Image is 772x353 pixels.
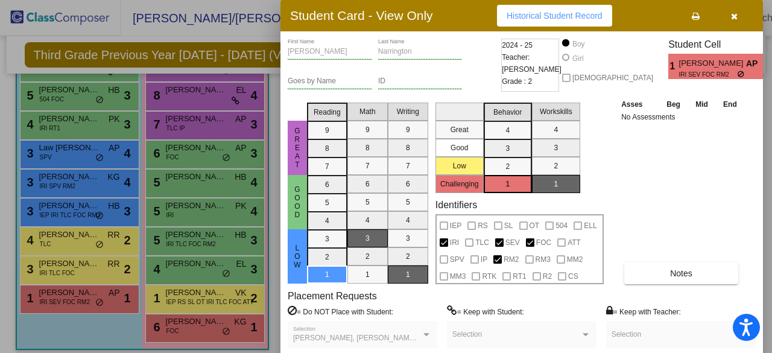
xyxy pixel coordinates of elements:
[505,235,520,250] span: SEV
[606,305,681,317] label: = Keep with Teacher:
[688,98,715,111] th: Mid
[435,199,477,211] label: Identifiers
[715,98,744,111] th: End
[288,77,372,86] input: goes by name
[450,218,461,233] span: IEP
[624,262,738,284] button: Notes
[536,235,551,250] span: FOC
[572,71,653,85] span: [DEMOGRAPHIC_DATA]
[679,70,738,79] span: IRI SEV FOC RM2
[288,305,393,317] label: = Do NOT Place with Student:
[572,53,584,64] div: Girl
[668,59,679,74] span: 1
[450,235,459,250] span: IRI
[507,11,603,21] span: Historical Student Record
[504,218,513,233] span: SL
[481,252,487,267] span: IP
[497,5,612,27] button: Historical Student Record
[450,252,464,267] span: SPV
[504,252,519,267] span: RM2
[502,51,562,75] span: Teacher: [PERSON_NAME]
[530,218,540,233] span: OT
[536,252,551,267] span: RM3
[288,290,377,302] label: Placement Requests
[513,269,526,284] span: RT1
[292,127,303,169] span: Great
[292,244,303,269] span: Low
[568,269,578,284] span: CS
[447,305,524,317] label: = Keep with Student:
[670,269,692,278] span: Notes
[568,235,581,250] span: ATT
[478,218,488,233] span: RS
[502,39,533,51] span: 2024 - 25
[618,111,745,123] td: No Assessments
[618,98,659,111] th: Asses
[555,218,568,233] span: 504
[502,75,532,87] span: Grade : 2
[450,269,466,284] span: MM3
[746,57,763,70] span: AP
[543,269,552,284] span: R2
[292,185,303,219] span: Good
[290,8,433,23] h3: Student Card - View Only
[475,235,489,250] span: TLC
[567,252,583,267] span: MM2
[482,269,496,284] span: RTK
[584,218,596,233] span: ELL
[293,334,543,342] span: [PERSON_NAME], [PERSON_NAME], [PERSON_NAME], [PERSON_NAME]
[659,98,688,111] th: Beg
[679,57,746,70] span: [PERSON_NAME]
[572,39,585,49] div: Boy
